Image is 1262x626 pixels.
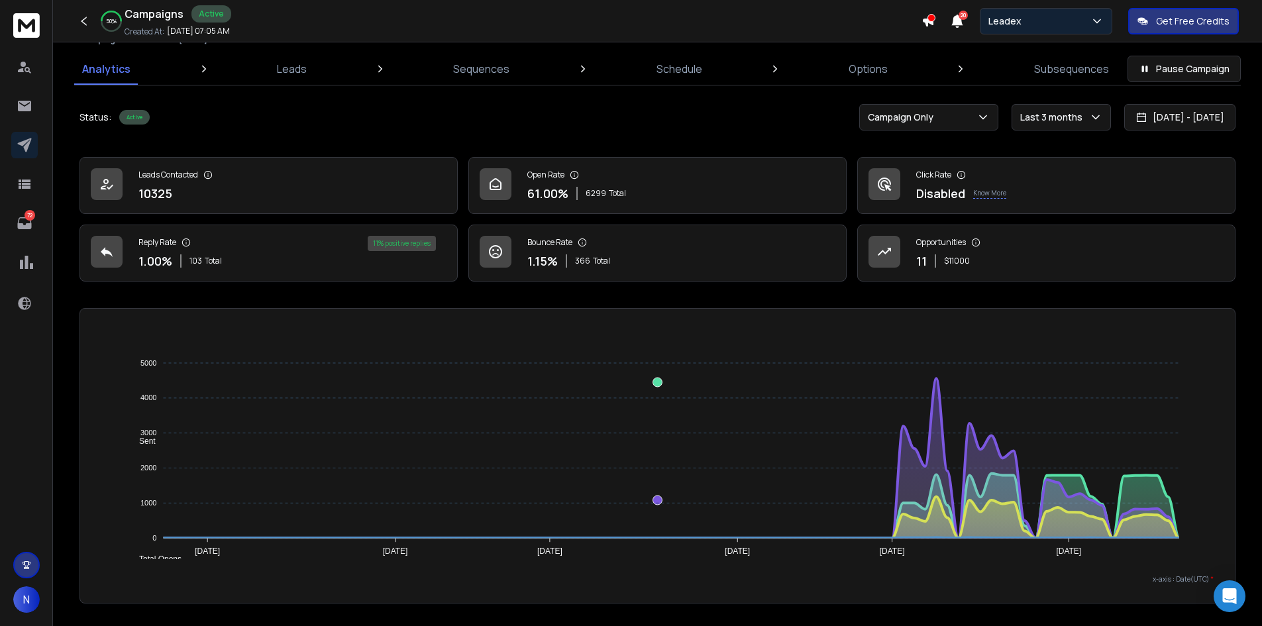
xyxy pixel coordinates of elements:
p: Leads Contacted [138,170,198,180]
a: Subsequences [1026,53,1117,85]
a: Leads [269,53,315,85]
tspan: 4000 [140,394,156,402]
div: Active [191,5,231,23]
a: Analytics [74,53,138,85]
p: Analytics [82,61,131,77]
tspan: [DATE] [1056,547,1081,556]
div: 11 % positive replies [368,236,436,251]
tspan: 5000 [140,359,156,367]
p: Last 3 months [1020,111,1088,124]
p: Schedule [657,61,702,77]
p: Subsequences [1034,61,1109,77]
p: 1.00 % [138,252,172,270]
p: Status: [79,111,111,124]
tspan: 0 [152,534,156,542]
tspan: [DATE] [725,547,750,556]
span: Total [205,256,222,266]
a: Click RateDisabledKnow More [857,157,1236,214]
span: 20 [959,11,968,20]
p: 1.15 % [527,252,558,270]
p: Campaign Only [868,111,939,124]
p: 10325 [138,184,172,203]
tspan: [DATE] [195,547,220,556]
h1: Campaigns [125,6,184,22]
p: $ 11000 [944,256,970,266]
p: 11 [916,252,927,270]
p: [DATE] 07:05 AM [167,26,230,36]
p: Created At: [125,26,164,37]
a: Leads Contacted10325 [79,157,458,214]
p: Open Rate [527,170,564,180]
p: Opportunities [916,237,966,248]
div: Active [119,110,150,125]
a: Reply Rate1.00%103Total11% positive replies [79,225,458,282]
a: Open Rate61.00%6299Total [468,157,847,214]
span: Total Opens [129,554,182,564]
p: x-axis : Date(UTC) [101,574,1214,584]
p: Leads [277,61,307,77]
button: [DATE] - [DATE] [1124,104,1236,130]
p: Reply Rate [138,237,176,248]
p: Sequences [453,61,509,77]
button: N [13,586,40,613]
tspan: [DATE] [537,547,562,556]
p: Get Free Credits [1156,15,1230,28]
a: 72 [11,210,38,236]
a: Opportunities11$11000 [857,225,1236,282]
span: Total [609,188,626,199]
a: Sequences [445,53,517,85]
p: 50 % [106,17,117,25]
tspan: [DATE] [383,547,408,556]
a: Bounce Rate1.15%366Total [468,225,847,282]
tspan: [DATE] [880,547,905,556]
tspan: 3000 [140,429,156,437]
span: 6299 [586,188,606,199]
p: Options [849,61,888,77]
a: Options [841,53,896,85]
p: Click Rate [916,170,951,180]
p: Know More [973,188,1006,199]
p: Leadex [988,15,1027,28]
span: 366 [575,256,590,266]
span: 103 [189,256,202,266]
p: 72 [25,210,35,221]
tspan: 1000 [140,499,156,507]
button: Get Free Credits [1128,8,1239,34]
span: Total [593,256,610,266]
p: 61.00 % [527,184,568,203]
p: Bounce Rate [527,237,572,248]
p: Disabled [916,184,965,203]
button: Pause Campaign [1128,56,1241,82]
a: Schedule [649,53,710,85]
span: Sent [129,437,156,446]
div: Open Intercom Messenger [1214,580,1245,612]
tspan: 2000 [140,464,156,472]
